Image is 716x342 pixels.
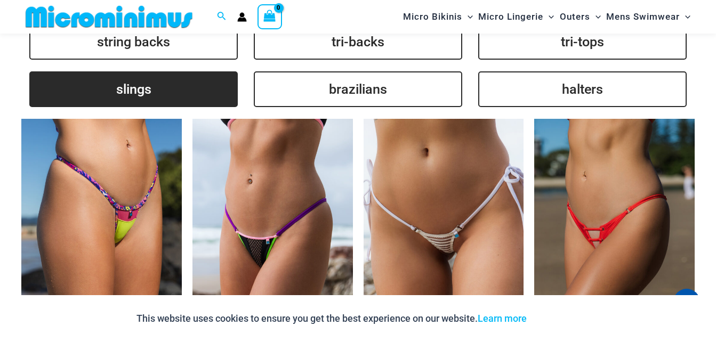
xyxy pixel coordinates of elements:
[21,5,197,29] img: MM SHOP LOGO FLAT
[254,24,462,60] a: tri-backs
[478,71,687,107] a: halters
[478,24,687,60] a: tri-tops
[560,3,590,30] span: Outers
[478,313,527,324] a: Learn more
[606,3,680,30] span: Mens Swimwear
[237,12,247,22] a: Account icon link
[535,306,580,331] button: Accept
[217,10,227,23] a: Search icon link
[403,3,462,30] span: Micro Bikinis
[590,3,601,30] span: Menu Toggle
[136,311,527,327] p: This website uses cookies to ensure you get the best experience on our website.
[476,3,557,30] a: Micro LingerieMenu ToggleMenu Toggle
[400,3,476,30] a: Micro BikinisMenu ToggleMenu Toggle
[399,2,695,32] nav: Site Navigation
[29,71,238,107] a: slings
[462,3,473,30] span: Menu Toggle
[680,3,690,30] span: Menu Toggle
[543,3,554,30] span: Menu Toggle
[557,3,604,30] a: OutersMenu ToggleMenu Toggle
[478,3,543,30] span: Micro Lingerie
[29,24,238,60] a: string backs
[254,71,462,107] a: brazilians
[258,4,282,29] a: View Shopping Cart, empty
[604,3,693,30] a: Mens SwimwearMenu ToggleMenu Toggle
